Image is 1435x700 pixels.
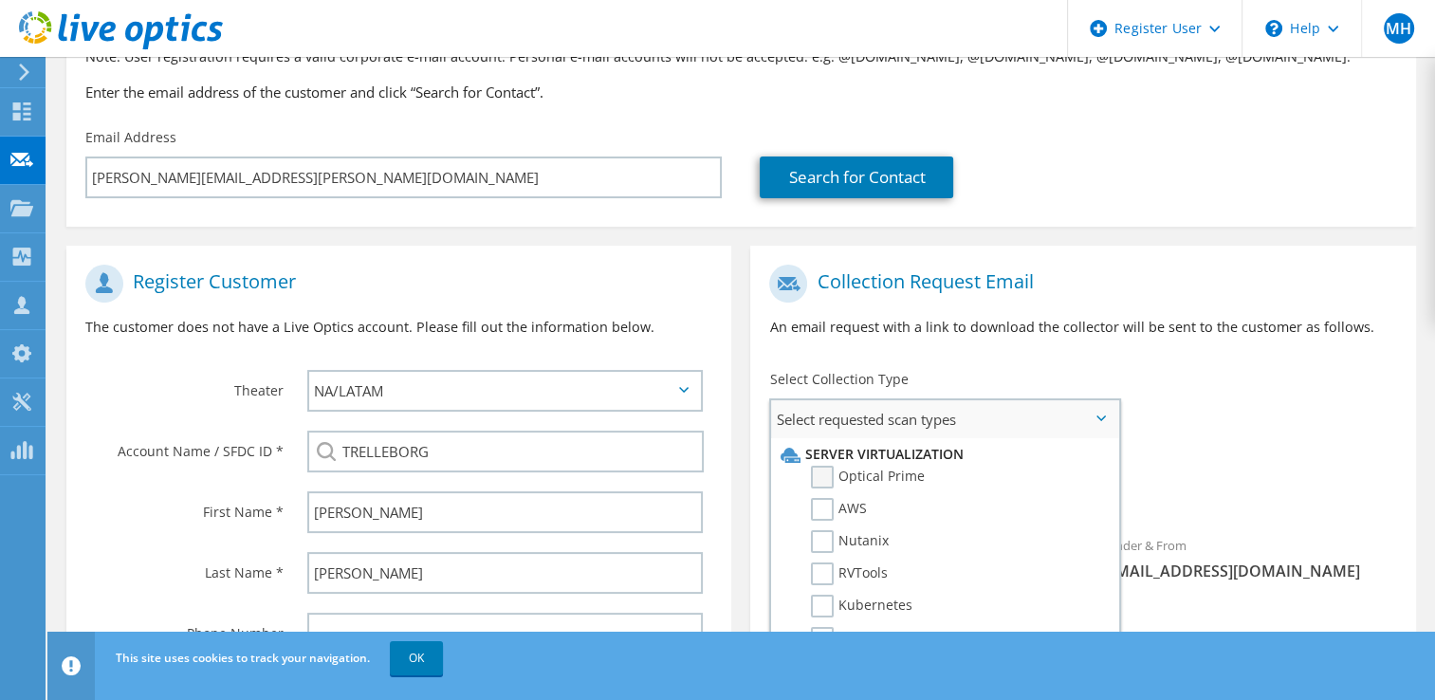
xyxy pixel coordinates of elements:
[776,443,1108,466] li: Server Virtualization
[85,431,284,461] label: Account Name / SFDC ID *
[85,82,1397,102] h3: Enter the email address of the customer and click “Search for Contact”.
[769,370,908,389] label: Select Collection Type
[750,621,1415,687] div: CC & Reply To
[116,650,370,666] span: This site uses cookies to track your navigation.
[769,265,1387,303] h1: Collection Request Email
[85,491,284,522] label: First Name *
[811,466,925,488] label: Optical Prime
[760,157,953,198] a: Search for Contact
[85,613,284,643] label: Phone Number
[1102,561,1397,581] span: [EMAIL_ADDRESS][DOMAIN_NAME]
[811,530,889,553] label: Nutanix
[1083,525,1416,591] div: Sender & From
[85,317,712,338] p: The customer does not have a Live Optics account. Please fill out the information below.
[811,562,888,585] label: RVTools
[85,370,284,400] label: Theater
[750,446,1415,516] div: Requested Collections
[811,627,875,650] label: Azure
[771,400,1117,438] span: Select requested scan types
[769,317,1396,338] p: An email request with a link to download the collector will be sent to the customer as follows.
[1384,13,1414,44] span: MH
[811,595,912,617] label: Kubernetes
[85,552,284,582] label: Last Name *
[390,641,443,675] a: OK
[1265,20,1282,37] svg: \n
[85,128,176,147] label: Email Address
[85,265,703,303] h1: Register Customer
[811,498,867,521] label: AWS
[750,525,1083,612] div: To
